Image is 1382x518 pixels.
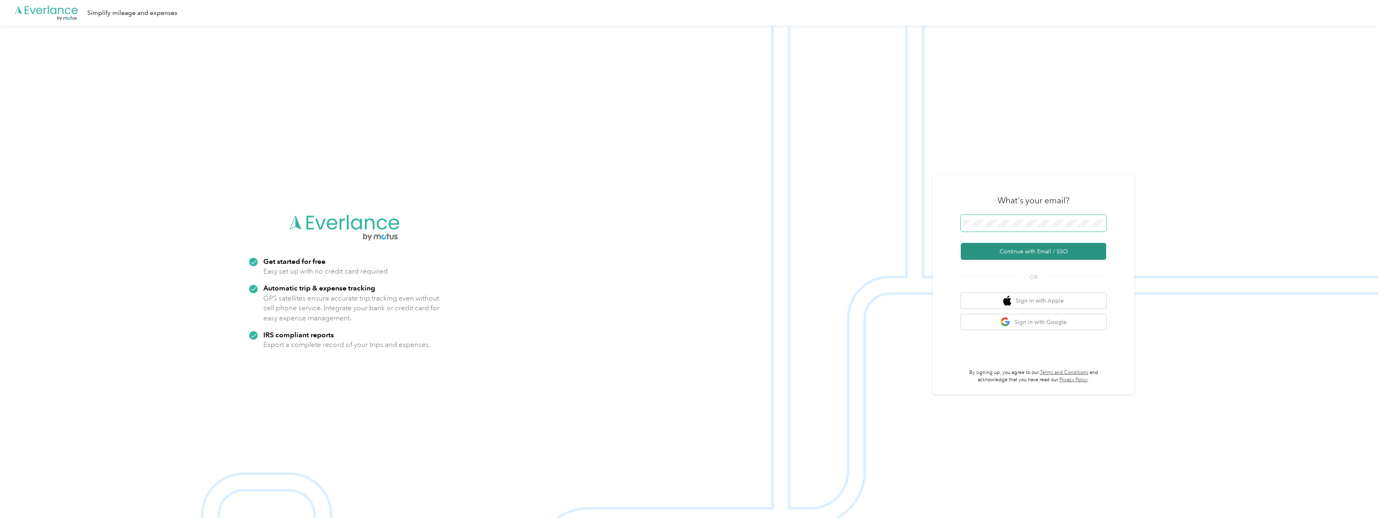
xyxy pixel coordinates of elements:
p: By signing up, you agree to our and acknowledge that you have read our . [961,369,1106,383]
a: Privacy Policy [1059,377,1088,383]
strong: Automatic trip & expense tracking [263,284,375,292]
span: OR [1019,273,1048,282]
h3: What's your email? [998,195,1069,206]
a: Terms and Conditions [1040,370,1088,376]
button: apple logoSign in with Apple [961,293,1106,309]
button: google logoSign in with Google [961,314,1106,330]
img: apple logo [1003,296,1011,306]
p: Export a complete record of your trips and expenses. [263,340,431,350]
div: Simplify mileage and expenses [87,8,177,18]
p: Easy set up with no credit card required [263,266,388,276]
img: google logo [1000,317,1010,327]
button: Continue with Email / SSO [961,243,1106,260]
strong: Get started for free [263,257,326,265]
p: GPS satellites ensure accurate trip tracking even without cell phone service. Integrate your bank... [263,293,440,323]
strong: IRS compliant reports [263,330,334,339]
